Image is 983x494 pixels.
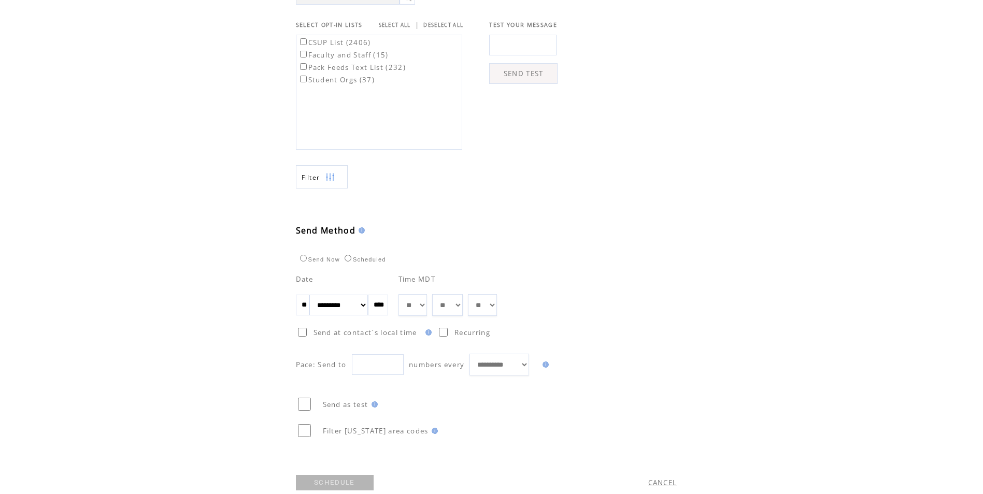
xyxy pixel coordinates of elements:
[314,328,417,337] span: Send at contact`s local time
[300,38,307,45] input: CSUP List (2406)
[415,20,419,30] span: |
[429,428,438,434] img: help.gif
[355,227,365,234] img: help.gif
[296,360,347,369] span: Pace: Send to
[398,274,436,284] span: Time MDT
[300,63,307,70] input: Pack Feeds Text List (232)
[296,475,374,490] a: SCHEDULE
[422,329,432,336] img: help.gif
[454,328,490,337] span: Recurring
[325,166,335,189] img: filters.png
[297,256,340,263] label: Send Now
[379,22,411,28] a: SELECT ALL
[296,21,363,28] span: SELECT OPT-IN LISTS
[296,225,356,236] span: Send Method
[300,255,307,261] input: Send Now
[539,361,549,368] img: help.gif
[298,63,406,72] label: Pack Feeds Text List (232)
[323,400,368,409] span: Send as test
[298,38,371,47] label: CSUP List (2406)
[302,173,320,182] span: Show filters
[489,21,557,28] span: TEST YOUR MESSAGE
[648,478,677,487] a: CANCEL
[345,255,351,261] input: Scheduled
[323,426,429,435] span: Filter [US_STATE] area codes
[368,401,378,408] img: help.gif
[342,256,386,263] label: Scheduled
[409,360,464,369] span: numbers every
[296,274,314,284] span: Date
[298,75,375,84] label: Student Orgs (37)
[300,51,307,57] input: Faculty and Staff (15)
[298,50,389,60] label: Faculty and Staff (15)
[296,165,348,188] a: Filter
[489,63,558,84] a: SEND TEST
[300,76,307,82] input: Student Orgs (37)
[423,22,463,28] a: DESELECT ALL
